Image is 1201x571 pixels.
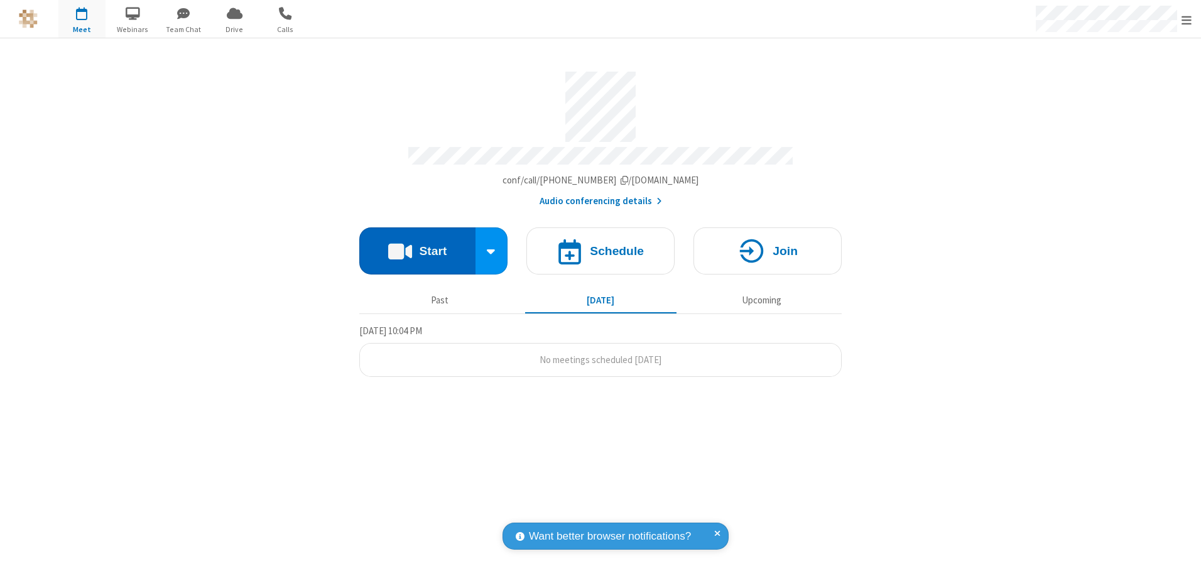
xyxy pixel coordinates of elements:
span: Calls [262,24,309,35]
button: Past [364,288,516,312]
button: Upcoming [686,288,837,312]
button: Join [693,227,842,275]
section: Today's Meetings [359,324,842,378]
button: Start [359,227,476,275]
button: Schedule [526,227,675,275]
button: Copy my meeting room linkCopy my meeting room link [503,173,699,188]
span: Team Chat [160,24,207,35]
div: Start conference options [476,227,508,275]
span: Meet [58,24,106,35]
button: [DATE] [525,288,677,312]
h4: Start [419,245,447,257]
span: Webinars [109,24,156,35]
h4: Join [773,245,798,257]
button: Audio conferencing details [540,194,662,209]
span: Copy my meeting room link [503,174,699,186]
span: No meetings scheduled [DATE] [540,354,661,366]
h4: Schedule [590,245,644,257]
span: Drive [211,24,258,35]
img: QA Selenium DO NOT DELETE OR CHANGE [19,9,38,28]
span: [DATE] 10:04 PM [359,325,422,337]
span: Want better browser notifications? [529,528,691,545]
section: Account details [359,62,842,209]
